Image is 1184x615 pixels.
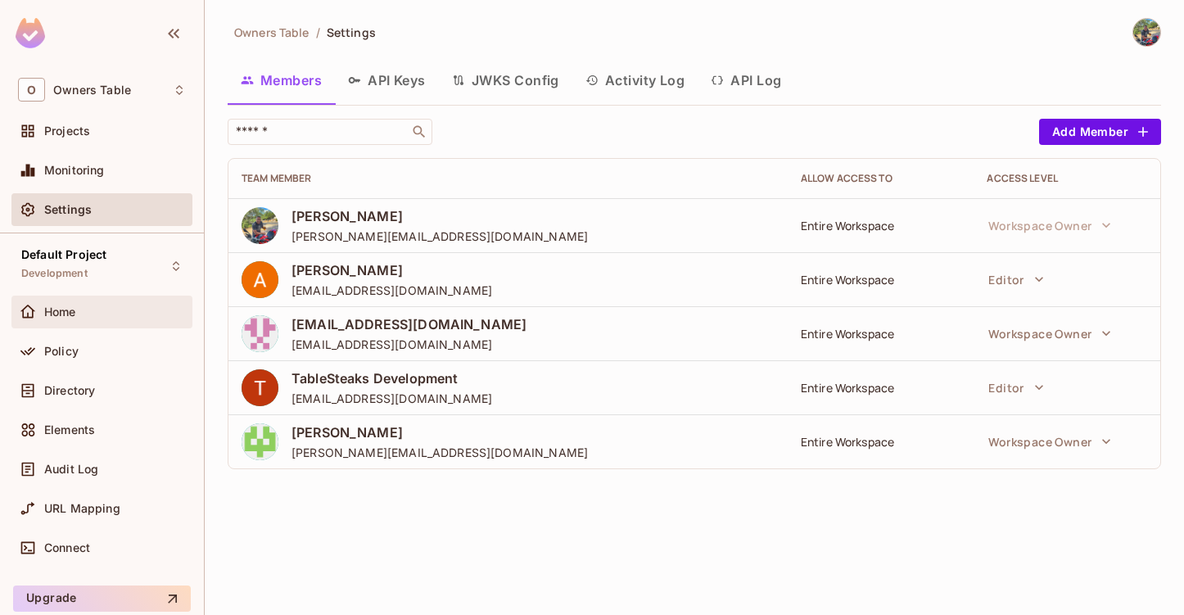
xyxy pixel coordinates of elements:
img: 217797844 [242,423,278,460]
div: Access Level [987,172,1147,185]
span: Development [21,267,88,280]
span: Settings [44,203,92,216]
button: Editor [980,371,1051,404]
button: Add Member [1039,119,1161,145]
span: [EMAIL_ADDRESS][DOMAIN_NAME] [291,337,526,352]
span: [PERSON_NAME][EMAIL_ADDRESS][DOMAIN_NAME] [291,228,588,244]
span: Projects [44,124,90,138]
span: Connect [44,541,90,554]
button: Upgrade [13,586,191,612]
span: [PERSON_NAME] [291,261,492,279]
div: Allow Access to [801,172,961,185]
button: Workspace Owner [980,425,1119,458]
span: [EMAIL_ADDRESS][DOMAIN_NAME] [291,283,492,298]
button: API Keys [335,60,439,101]
button: Workspace Owner [980,209,1119,242]
span: [PERSON_NAME] [291,423,588,441]
span: Settings [327,25,376,40]
img: ACg8ocIVkOL82Rwqsl9Fc6EeKnXaX28brZmP6Xqfrk2o7FbGqwrA7w=s96-c [242,261,278,298]
span: Home [44,305,76,319]
span: [EMAIL_ADDRESS][DOMAIN_NAME] [291,391,492,406]
img: 182933353 [242,315,278,352]
img: ACg8ocIJYPICb2tTs3Jmx8sjUKP6BGawgPrnv7hdazSnjuUJ-Gd8RQ=s96-c [242,207,278,244]
span: O [18,78,45,102]
div: Entire Workspace [801,218,961,233]
button: Editor [980,263,1051,296]
span: Policy [44,345,79,358]
div: Team Member [242,172,775,185]
button: API Log [698,60,794,101]
span: Elements [44,423,95,436]
span: Owners Table [234,25,310,40]
span: [PERSON_NAME] [291,207,588,225]
span: Audit Log [44,463,98,476]
span: [EMAIL_ADDRESS][DOMAIN_NAME] [291,315,526,333]
button: Members [228,60,335,101]
span: [PERSON_NAME][EMAIL_ADDRESS][DOMAIN_NAME] [291,445,588,460]
button: Activity Log [572,60,698,101]
button: Workspace Owner [980,317,1119,350]
div: Entire Workspace [801,272,961,287]
img: Suhas Kelkar [1133,19,1160,46]
span: Directory [44,384,95,397]
span: URL Mapping [44,502,120,515]
img: ACg8ocKdOMDjXgptPlyHsFvBwl13AM-TVv3MeXleabfxuBZvsoFk9Q=s96-c [242,369,278,406]
li: / [316,25,320,40]
div: Entire Workspace [801,326,961,341]
button: JWKS Config [439,60,572,101]
div: Entire Workspace [801,434,961,450]
span: TableSteaks Development [291,369,492,387]
span: Monitoring [44,164,105,177]
span: Workspace: Owners Table [53,84,131,97]
span: Default Project [21,248,106,261]
img: SReyMgAAAABJRU5ErkJggg== [16,18,45,48]
div: Entire Workspace [801,380,961,396]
